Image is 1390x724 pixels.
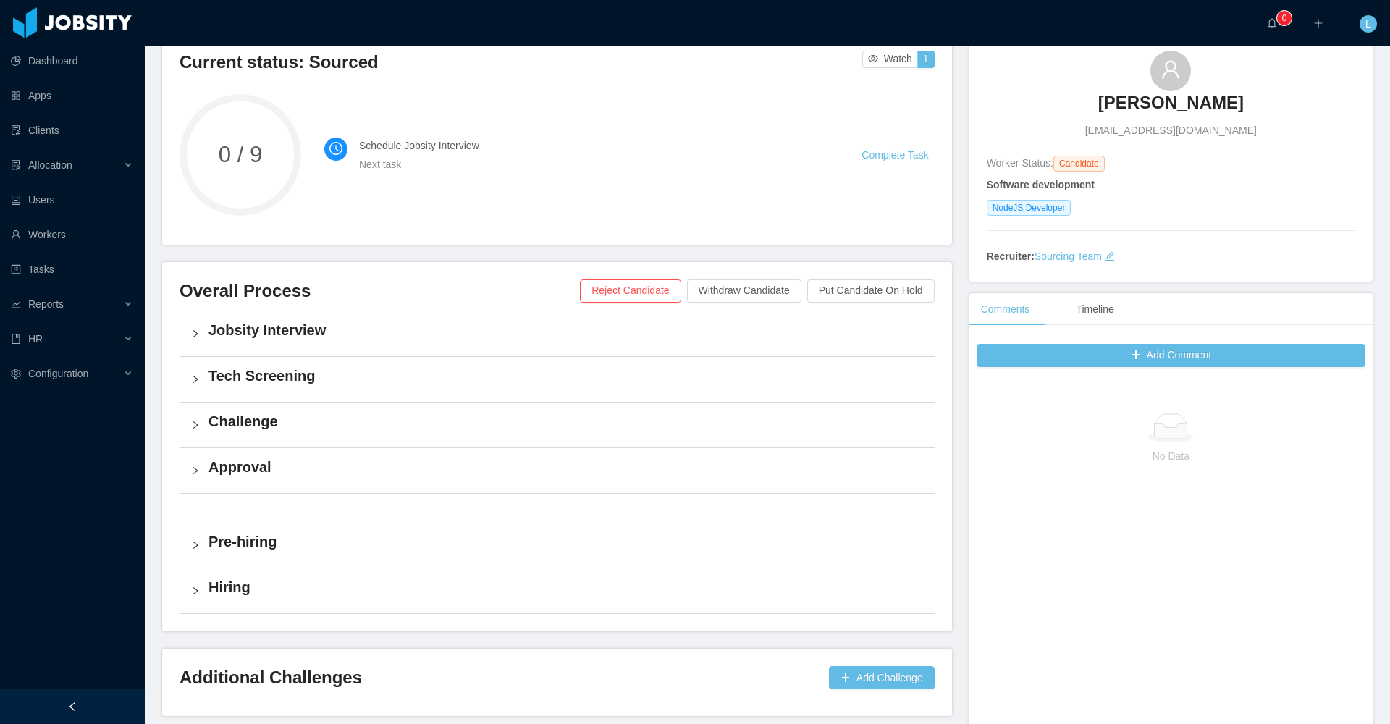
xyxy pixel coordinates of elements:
[862,149,928,161] a: Complete Task
[191,541,200,550] i: icon: right
[987,157,1053,169] span: Worker Status:
[180,357,935,402] div: icon: rightTech Screening
[11,185,133,214] a: icon: robotUsers
[11,46,133,75] a: icon: pie-chartDashboard
[1053,156,1105,172] span: Candidate
[1105,251,1115,261] i: icon: edit
[208,320,923,340] h4: Jobsity Interview
[11,81,133,110] a: icon: appstoreApps
[191,586,200,595] i: icon: right
[862,51,918,68] button: icon: eyeWatch
[11,220,133,249] a: icon: userWorkers
[180,311,935,356] div: icon: rightJobsity Interview
[11,160,21,170] i: icon: solution
[11,116,133,145] a: icon: auditClients
[1277,11,1292,25] sup: 0
[180,568,935,613] div: icon: rightHiring
[807,279,935,303] button: Put Candidate On Hold
[28,298,64,310] span: Reports
[1267,18,1277,28] i: icon: bell
[191,466,200,475] i: icon: right
[180,51,862,74] h3: Current status: Sourced
[987,251,1035,262] strong: Recruiter:
[988,448,1354,464] p: No Data
[1098,91,1244,123] a: [PERSON_NAME]
[580,279,681,303] button: Reject Candidate
[1161,59,1181,80] i: icon: user
[359,138,827,153] h4: Schedule Jobsity Interview
[180,523,935,568] div: icon: rightPre-hiring
[208,457,923,477] h4: Approval
[1035,251,1102,262] a: Sourcing Team
[180,403,935,447] div: icon: rightChallenge
[1064,293,1125,326] div: Timeline
[208,531,923,552] h4: Pre-hiring
[987,179,1095,190] strong: Software development
[180,448,935,493] div: icon: rightApproval
[11,334,21,344] i: icon: book
[11,255,133,284] a: icon: profileTasks
[687,279,801,303] button: Withdraw Candidate
[180,279,580,303] h3: Overall Process
[969,293,1042,326] div: Comments
[28,159,72,171] span: Allocation
[1085,123,1257,138] span: [EMAIL_ADDRESS][DOMAIN_NAME]
[1365,15,1371,33] span: L
[1098,91,1244,114] h3: [PERSON_NAME]
[208,411,923,432] h4: Challenge
[1313,18,1323,28] i: icon: plus
[208,577,923,597] h4: Hiring
[987,200,1071,216] span: NodeJS Developer
[208,366,923,386] h4: Tech Screening
[359,156,827,172] div: Next task
[329,142,342,155] i: icon: clock-circle
[191,329,200,338] i: icon: right
[11,299,21,309] i: icon: line-chart
[191,421,200,429] i: icon: right
[11,369,21,379] i: icon: setting
[977,344,1365,367] button: icon: plusAdd Comment
[180,666,823,689] h3: Additional Challenges
[180,143,301,166] span: 0 / 9
[191,375,200,384] i: icon: right
[829,666,935,689] button: icon: plusAdd Challenge
[917,51,935,68] button: 1
[28,333,43,345] span: HR
[28,368,88,379] span: Configuration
